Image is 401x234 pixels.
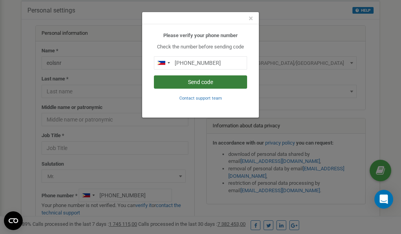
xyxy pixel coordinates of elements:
[179,96,222,101] small: Contact support team
[154,56,247,70] input: 0905 123 4567
[374,190,393,209] div: Open Intercom Messenger
[249,14,253,23] span: ×
[179,95,222,101] a: Contact support team
[249,14,253,23] button: Close
[154,75,247,89] button: Send code
[4,211,23,230] button: Open CMP widget
[163,32,238,38] b: Please verify your phone number
[154,43,247,51] p: Check the number before sending code
[154,57,172,69] div: Telephone country code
